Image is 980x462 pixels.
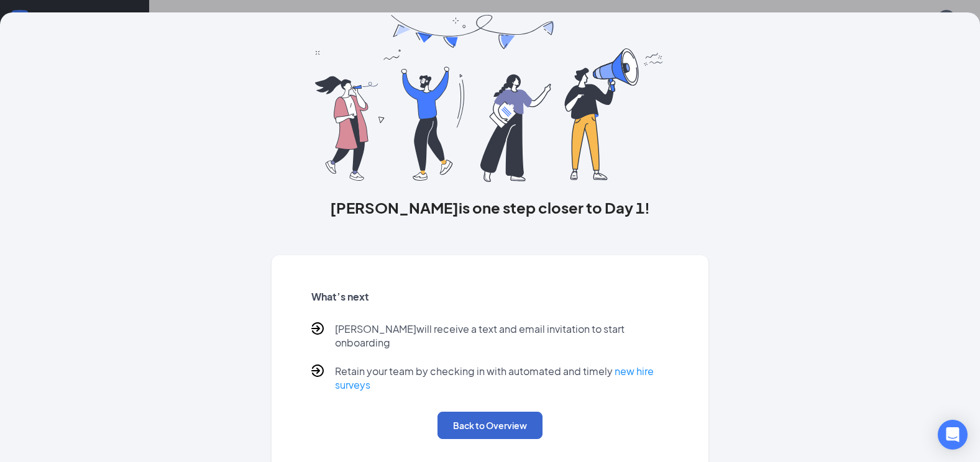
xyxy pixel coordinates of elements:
[311,290,669,304] h5: What’s next
[335,322,669,350] p: [PERSON_NAME] will receive a text and email invitation to start onboarding
[315,15,665,182] img: you are all set
[437,412,543,439] button: Back to Overview
[938,420,968,450] div: Open Intercom Messenger
[272,197,709,218] h3: [PERSON_NAME] is one step closer to Day 1!
[335,365,669,392] p: Retain your team by checking in with automated and timely
[335,365,654,391] a: new hire surveys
